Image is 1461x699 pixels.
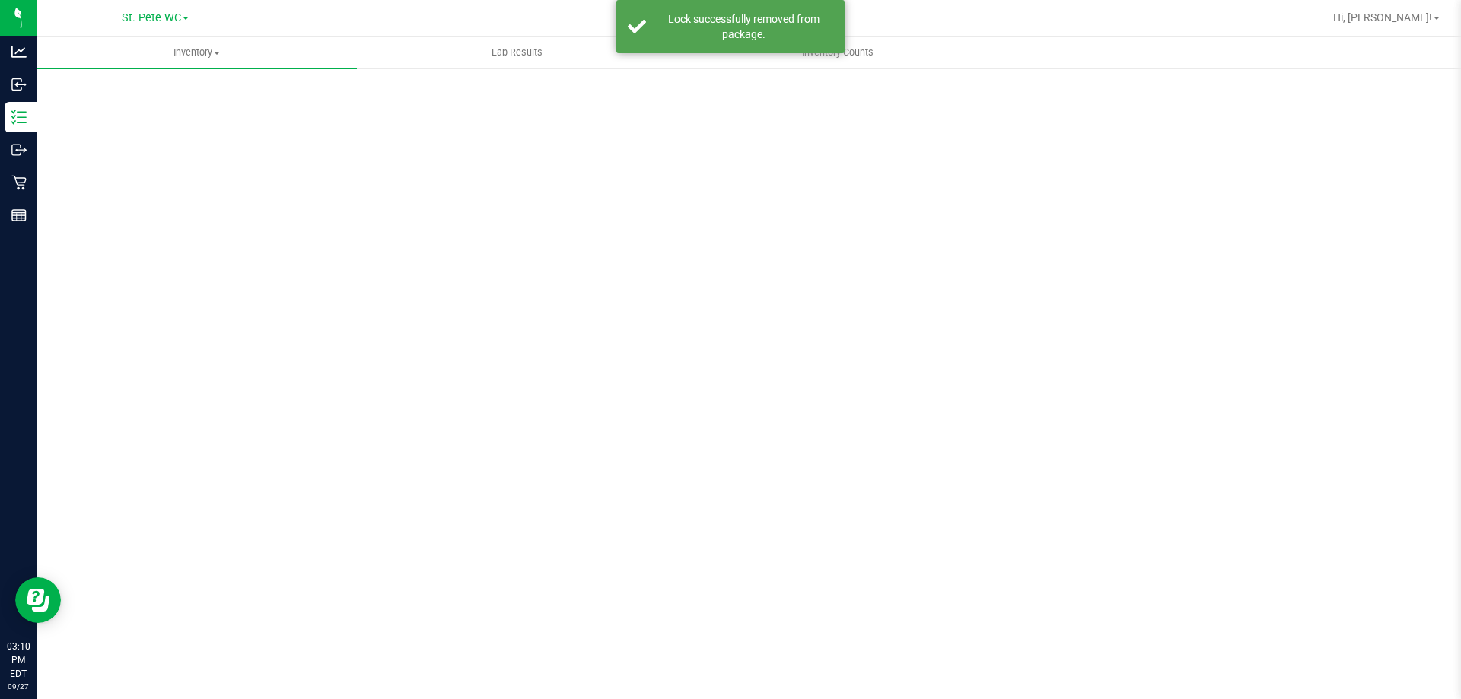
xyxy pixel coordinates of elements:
[7,681,30,692] p: 09/27
[122,11,181,24] span: St. Pete WC
[15,577,61,623] iframe: Resource center
[357,37,677,68] a: Lab Results
[1333,11,1432,24] span: Hi, [PERSON_NAME]!
[11,208,27,223] inline-svg: Reports
[11,142,27,157] inline-svg: Outbound
[37,46,357,59] span: Inventory
[654,11,833,42] div: Lock successfully removed from package.
[11,44,27,59] inline-svg: Analytics
[471,46,563,59] span: Lab Results
[11,77,27,92] inline-svg: Inbound
[7,640,30,681] p: 03:10 PM EDT
[11,175,27,190] inline-svg: Retail
[11,110,27,125] inline-svg: Inventory
[37,37,357,68] a: Inventory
